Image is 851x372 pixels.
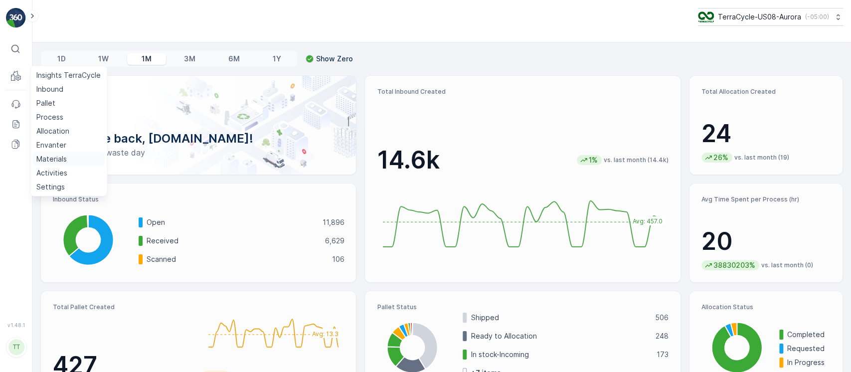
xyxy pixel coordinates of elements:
[734,154,789,162] p: vs. last month (19)
[53,195,344,203] p: Inbound Status
[142,54,152,64] p: 1M
[712,153,729,163] p: 26%
[701,303,831,311] p: Allocation Status
[656,331,669,341] p: 248
[588,155,599,165] p: 1%
[377,303,668,311] p: Pallet Status
[701,88,831,96] p: Total Allocation Created
[325,236,344,246] p: 6,629
[272,54,281,64] p: 1Y
[377,145,439,175] p: 14.6k
[787,344,831,354] p: Requested
[184,54,195,64] p: 3M
[471,331,649,341] p: Ready to Allocation
[471,350,650,360] p: In stock-Incoming
[805,13,829,21] p: ( -05:00 )
[322,217,344,227] p: 11,896
[655,313,669,323] p: 506
[6,8,26,28] img: logo
[228,54,240,64] p: 6M
[316,54,353,64] p: Show Zero
[6,322,26,328] span: v 1.48.1
[787,330,831,340] p: Completed
[57,147,340,159] p: Have a zero-waste day
[718,12,801,22] p: TerraCycle-US08-Aurora
[761,261,813,269] p: vs. last month (0)
[698,8,843,26] button: TerraCycle-US08-Aurora(-05:00)
[8,339,24,355] div: TT
[6,330,26,364] button: TT
[147,217,316,227] p: Open
[698,11,714,22] img: image_ci7OI47.png
[701,119,831,149] p: 24
[57,131,340,147] p: Welcome back, [DOMAIN_NAME]!
[657,350,669,360] p: 173
[332,254,344,264] p: 106
[471,313,648,323] p: Shipped
[53,303,194,311] p: Total Pallet Created
[147,254,325,264] p: Scanned
[787,358,831,368] p: In Progress
[604,156,669,164] p: vs. last month (14.4k)
[98,54,109,64] p: 1W
[377,88,668,96] p: Total Inbound Created
[701,195,831,203] p: Avg Time Spent per Process (hr)
[57,54,66,64] p: 1D
[701,226,831,256] p: 20
[147,236,318,246] p: Received
[712,260,756,270] p: 38830203%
